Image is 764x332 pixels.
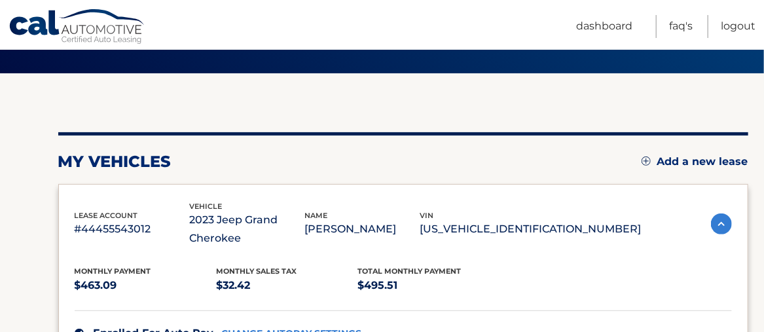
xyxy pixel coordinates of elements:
h2: my vehicles [58,152,172,172]
img: add.svg [642,157,651,166]
span: name [305,211,328,220]
a: Cal Automotive [9,9,146,46]
a: Dashboard [576,15,632,38]
p: $32.42 [216,276,358,295]
a: FAQ's [669,15,693,38]
span: Monthly sales Tax [216,267,297,276]
img: accordion-active.svg [711,213,732,234]
a: Add a new lease [642,155,748,168]
span: vin [420,211,434,220]
span: vehicle [190,202,223,211]
span: Monthly Payment [75,267,151,276]
span: Total Monthly Payment [358,267,462,276]
a: Logout [721,15,755,38]
p: [US_VEHICLE_IDENTIFICATION_NUMBER] [420,220,642,238]
p: [PERSON_NAME] [305,220,420,238]
span: lease account [75,211,138,220]
p: $495.51 [358,276,500,295]
p: #44455543012 [75,220,190,238]
p: $463.09 [75,276,217,295]
p: 2023 Jeep Grand Cherokee [190,211,305,248]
